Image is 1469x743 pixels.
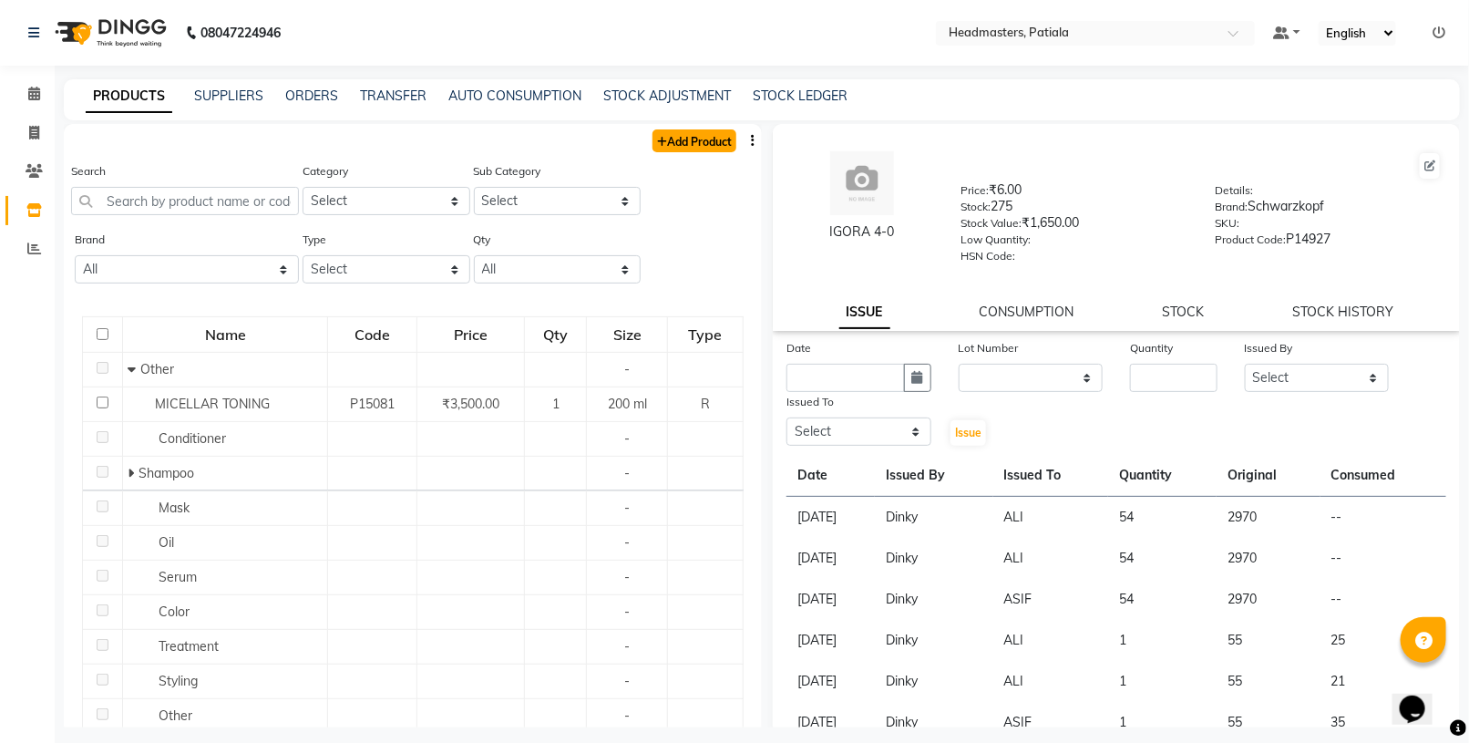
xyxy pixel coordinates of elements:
[1108,579,1217,620] td: 54
[875,702,992,743] td: Dinky
[1215,232,1286,248] label: Product Code:
[875,455,992,497] th: Issued By
[1320,455,1446,497] th: Consumed
[786,538,875,579] td: [DATE]
[786,661,875,702] td: [DATE]
[1217,702,1320,743] td: 55
[159,430,226,447] span: Conditioner
[1320,620,1446,661] td: 25
[1108,538,1217,579] td: 54
[669,318,742,351] div: Type
[1217,579,1320,620] td: 2970
[128,361,140,377] span: Collapse Row
[603,88,731,104] a: STOCK ADJUSTMENT
[303,163,348,180] label: Category
[993,702,1108,743] td: ASIF
[960,182,989,199] label: Price:
[139,465,194,481] span: Shampoo
[993,620,1108,661] td: ALI
[71,163,106,180] label: Search
[1215,215,1239,232] label: SKU:
[86,80,172,113] a: PRODUCTS
[993,497,1108,539] td: ALI
[624,361,630,377] span: -
[624,673,630,689] span: -
[448,88,581,104] a: AUTO CONSUMPTION
[960,213,1187,239] div: ₹1,650.00
[701,396,710,412] span: R
[624,465,630,481] span: -
[442,396,499,412] span: ₹3,500.00
[1162,304,1204,320] a: STOCK
[624,638,630,655] span: -
[1215,199,1248,215] label: Brand:
[875,661,992,702] td: Dinky
[194,88,263,104] a: SUPPLIERS
[652,129,736,152] a: Add Product
[786,340,811,356] label: Date
[1320,538,1446,579] td: --
[418,318,523,351] div: Price
[839,296,890,329] a: ISSUE
[303,232,326,248] label: Type
[1292,304,1393,320] a: STOCK HISTORY
[552,396,560,412] span: 1
[624,430,630,447] span: -
[46,7,171,58] img: logo
[960,197,1187,222] div: 275
[1130,340,1173,356] label: Quantity
[1108,455,1217,497] th: Quantity
[1245,340,1293,356] label: Issued By
[624,604,630,620] span: -
[791,222,933,242] div: IGORA 4-0
[993,661,1108,702] td: ALI
[159,500,190,516] span: Mask
[1215,182,1253,199] label: Details:
[960,248,1015,264] label: HSN Code:
[955,426,981,439] span: Issue
[1392,670,1451,725] iframe: chat widget
[959,340,1019,356] label: Lot Number
[1217,661,1320,702] td: 55
[979,304,1073,320] a: CONSUMPTION
[960,181,1187,206] div: ₹6.00
[1108,661,1217,702] td: 1
[155,396,270,412] span: MICELLAR TONING
[71,187,299,215] input: Search by product name or code
[474,163,541,180] label: Sub Category
[1217,455,1320,497] th: Original
[1217,497,1320,539] td: 2970
[200,7,281,58] b: 08047224946
[786,394,834,410] label: Issued To
[960,199,991,215] label: Stock:
[786,497,875,539] td: [DATE]
[875,497,992,539] td: Dinky
[624,534,630,551] span: -
[875,538,992,579] td: Dinky
[1215,230,1442,255] div: P14927
[624,707,630,724] span: -
[350,396,395,412] span: P15081
[285,88,338,104] a: ORDERS
[830,151,894,215] img: avatar
[159,534,174,551] span: Oil
[950,420,986,446] button: Issue
[1108,497,1217,539] td: 54
[159,707,192,724] span: Other
[993,579,1108,620] td: ASIF
[1217,620,1320,661] td: 55
[875,620,992,661] td: Dinky
[608,396,647,412] span: 200 ml
[786,455,875,497] th: Date
[1320,702,1446,743] td: 35
[159,569,197,585] span: Serum
[624,569,630,585] span: -
[159,673,198,689] span: Styling
[128,465,139,481] span: Expand Row
[1320,661,1446,702] td: 21
[1320,579,1446,620] td: --
[993,455,1108,497] th: Issued To
[75,232,105,248] label: Brand
[624,500,630,516] span: -
[329,318,416,351] div: Code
